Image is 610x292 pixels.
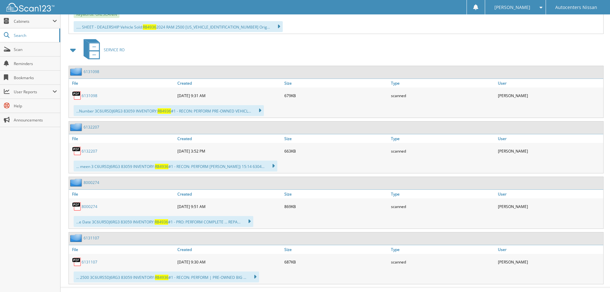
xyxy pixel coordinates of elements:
[14,75,57,80] span: Bookmarks
[389,255,496,268] div: scanned
[84,69,99,74] a: 6131098
[389,89,496,102] div: scanned
[389,200,496,213] div: scanned
[72,91,82,100] img: PDF.png
[14,103,57,109] span: Help
[14,33,56,38] span: Search
[283,145,390,157] div: 663KB
[283,190,390,198] a: Size
[494,5,530,9] span: [PERSON_NAME]
[82,148,97,154] a: 6132207
[84,180,99,185] a: 8000274
[496,79,603,88] a: User
[6,3,54,12] img: scan123-logo-white.svg
[176,255,283,268] div: [DATE] 9:30 AM
[84,124,99,130] a: 6132207
[14,117,57,123] span: Announcements
[80,37,125,63] a: SERVICE RO
[155,164,168,169] span: R84936
[389,190,496,198] a: Type
[84,235,99,241] a: 6131107
[72,257,82,267] img: PDF.png
[496,255,603,268] div: [PERSON_NAME]
[389,134,496,143] a: Type
[496,200,603,213] div: [PERSON_NAME]
[82,204,97,209] a: 8000274
[69,190,176,198] a: File
[283,200,390,213] div: 869KB
[74,105,264,116] div: ...Number 3C6URSDJ6RG3 83059 INVENTORY: #1 - RECON: PERFORM PRE-OWNED VEHICL...
[389,145,496,157] div: scanned
[82,259,97,265] a: 6131107
[82,93,97,98] a: 6131098
[283,89,390,102] div: 679KB
[70,68,84,76] img: folder2.png
[69,79,176,88] a: File
[158,108,171,114] span: R84936
[69,134,176,143] a: File
[176,79,283,88] a: Created
[555,5,597,9] span: Autocenters Nissan
[283,255,390,268] div: 687KB
[143,24,156,30] span: R84936
[70,179,84,187] img: folder2.png
[496,190,603,198] a: User
[155,219,168,225] span: R84936
[14,47,57,52] span: Scan
[176,200,283,213] div: [DATE] 9:51 AM
[74,161,277,171] div: ... meen 3 C6URSDJ6RG3 83059 INVENTORY: #1 - RECON: PERFORM [PERSON_NAME]) 15:14 6304...
[176,245,283,254] a: Created
[496,245,603,254] a: User
[176,89,283,102] div: [DATE] 9:31 AM
[389,79,496,88] a: Type
[72,202,82,211] img: PDF.png
[74,216,253,227] div: ...e Date 3C6UR5DJ6RG3 83059 INVENTORY: #1 - PRO: PERFORM COMPLETE ... REPA...
[389,245,496,254] a: Type
[72,146,82,156] img: PDF.png
[176,190,283,198] a: Created
[14,61,57,66] span: Reminders
[496,145,603,157] div: [PERSON_NAME]
[104,47,125,53] span: SERVICE RO
[14,19,53,24] span: Cabinets
[155,275,168,280] span: R84936
[496,134,603,143] a: User
[70,234,84,242] img: folder2.png
[578,261,610,292] iframe: Chat Widget
[74,21,283,32] div: ..... SHEET - DEALERSHIP Vehicle Sold: 2024 RAM 2500 [US_VEHICLE_IDENTIFICATION_NUMBER] Orig...
[176,134,283,143] a: Created
[283,134,390,143] a: Size
[14,89,53,95] span: User Reports
[69,245,176,254] a: File
[283,79,390,88] a: Size
[283,245,390,254] a: Size
[70,123,84,131] img: folder2.png
[74,271,259,282] div: ... 2500 3C6URS5DJ6RG3 83059 INVENTORY: #1 - RECON: PERFORM | PRE-OWNED BIG ...
[176,145,283,157] div: [DATE] 3:52 PM
[496,89,603,102] div: [PERSON_NAME]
